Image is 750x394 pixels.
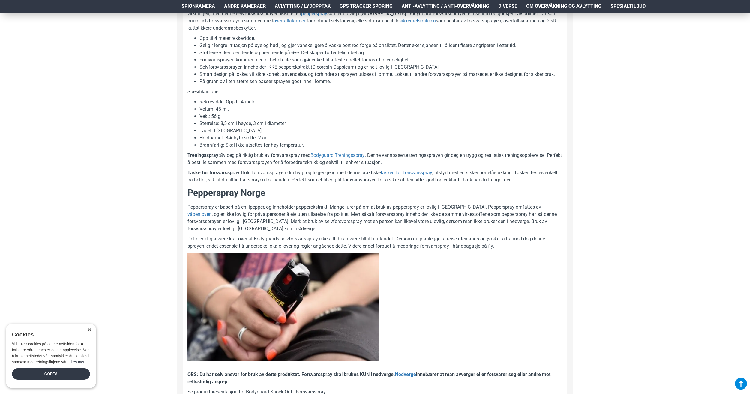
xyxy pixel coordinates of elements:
a: Bodyguard Treningsspray [310,152,365,159]
div: Close [87,328,91,333]
span: Andre kameraer [224,3,266,10]
li: Størrelse: 8,5 cm i høyde, 3 cm i diameter [199,120,562,127]
span: Diverse [498,3,517,10]
li: Vekt: 56 g. [199,113,562,120]
li: Stoffene virker blendende og brennende på øye. Det skaper forferdelig ubehag. [199,49,562,56]
a: tasken for forsvarsspray [381,169,432,176]
span: Spionkamera [181,3,215,10]
a: våpenloven [187,211,212,218]
li: Gel gir lengre irritasjon på øye og hud , og gjør vanskeligere å vaske bort rød farge på ansiktet... [199,42,562,49]
p: Spesifikasjoner: [187,88,562,95]
a: sikkerhetspakken [399,17,436,25]
li: På grunn av liten størrelsen passer sprayen godt inne i lomme. [199,78,562,85]
div: Cookies [12,328,86,341]
li: Rekkevidde: Opp til 4 meter [199,98,562,106]
b: Taske for forsvarsspray: [187,170,241,175]
p: Hold forsvarssprayen din trygt og tilgjengelig med denne praktiske , utstyrt med en sikker borrel... [187,169,562,184]
b: OBS: Du har selv ansvar for bruk av dette produktet. Forsvarsspray skal brukes KUN i nødverge. in... [187,372,550,384]
span: GPS Tracker Sporing [340,3,393,10]
a: pepperspray [301,10,327,17]
span: Vi bruker cookies på denne nettsiden for å forbedre våre tjenester og din opplevelse. Ved å bruke... [12,342,90,364]
p: Pepperspray er basert på chilipepper, og inneholder pepperekstrakt. Mange lurer på om at bruk av ... [187,204,562,232]
p: Det er viktig å være klar over at Bodyguards selvforsvarsspray ikke alltid kan være tillatt i utl... [187,235,562,250]
li: Smart design på lokket vil sikre korrekt anvendelse, og forhindre at sprayen utløses i lomme. Lok... [199,71,562,78]
li: Opp til 4 meter rekkevidde. [199,35,562,42]
a: Nødverge [395,371,416,378]
li: Selvforsvarssprayen Inneholder IKKE pepperekstrakt (Oleoresin Capsicum) og er helt lovlig i [GEOG... [199,64,562,71]
span: Anti-avlytting / Anti-overvåkning [402,3,489,10]
h2: Pepperspray Norge [187,187,562,199]
li: Brannfarlig: Skal ikke utsettes for høy temperatur. [199,142,562,149]
a: Les mer, opens a new window [71,360,84,364]
span: Om overvåkning og avlytting [526,3,601,10]
span: Spesialtilbud [610,3,646,10]
a: overfallalarmen [273,17,307,25]
img: pepperspray [187,253,379,361]
b: Treningsspray: [187,152,220,158]
p: Øv deg på riktig bruk av forsvarsspray med . Denne vannbaserte treningssprayen gir deg en trygg o... [187,152,562,166]
span: Avlytting / Lydopptak [275,3,331,10]
div: Godta [12,368,90,380]
li: Forsvarssprayen kommer med et beltefeste som gjør enkelt til å feste i beltet for rask tilgjengel... [199,56,562,64]
li: Volum: 45 ml. [199,106,562,113]
li: Laget: I [GEOGRAPHIC_DATA] [199,127,562,134]
li: Holdbarhet: Bør byttes etter 2 år. [199,134,562,142]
